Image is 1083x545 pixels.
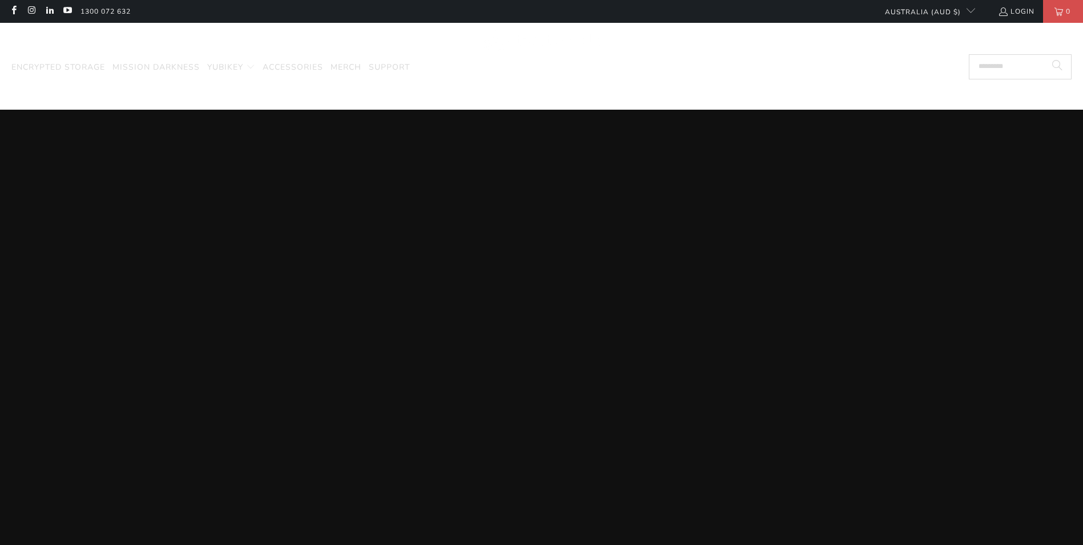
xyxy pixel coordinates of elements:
span: Accessories [263,62,323,73]
a: Support [369,54,410,81]
span: Mission Darkness [112,62,200,73]
a: Trust Panda Australia on YouTube [62,7,72,16]
span: YubiKey [207,62,243,73]
input: Search... [969,54,1072,79]
span: Encrypted Storage [11,62,105,73]
img: Trust Panda Australia [483,29,600,52]
a: 1300 072 632 [80,5,131,18]
nav: Translation missing: en.navigation.header.main_nav [11,54,410,81]
button: Search [1043,54,1072,79]
a: Trust Panda Australia on Instagram [26,7,36,16]
summary: YubiKey [207,54,255,81]
span: Support [369,62,410,73]
a: Accessories [263,54,323,81]
a: Encrypted Storage [11,54,105,81]
span: Merch [331,62,361,73]
a: Mission Darkness [112,54,200,81]
a: Login [998,5,1034,18]
a: Trust Panda Australia on Facebook [9,7,18,16]
a: Trust Panda Australia on LinkedIn [45,7,54,16]
a: Merch [331,54,361,81]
